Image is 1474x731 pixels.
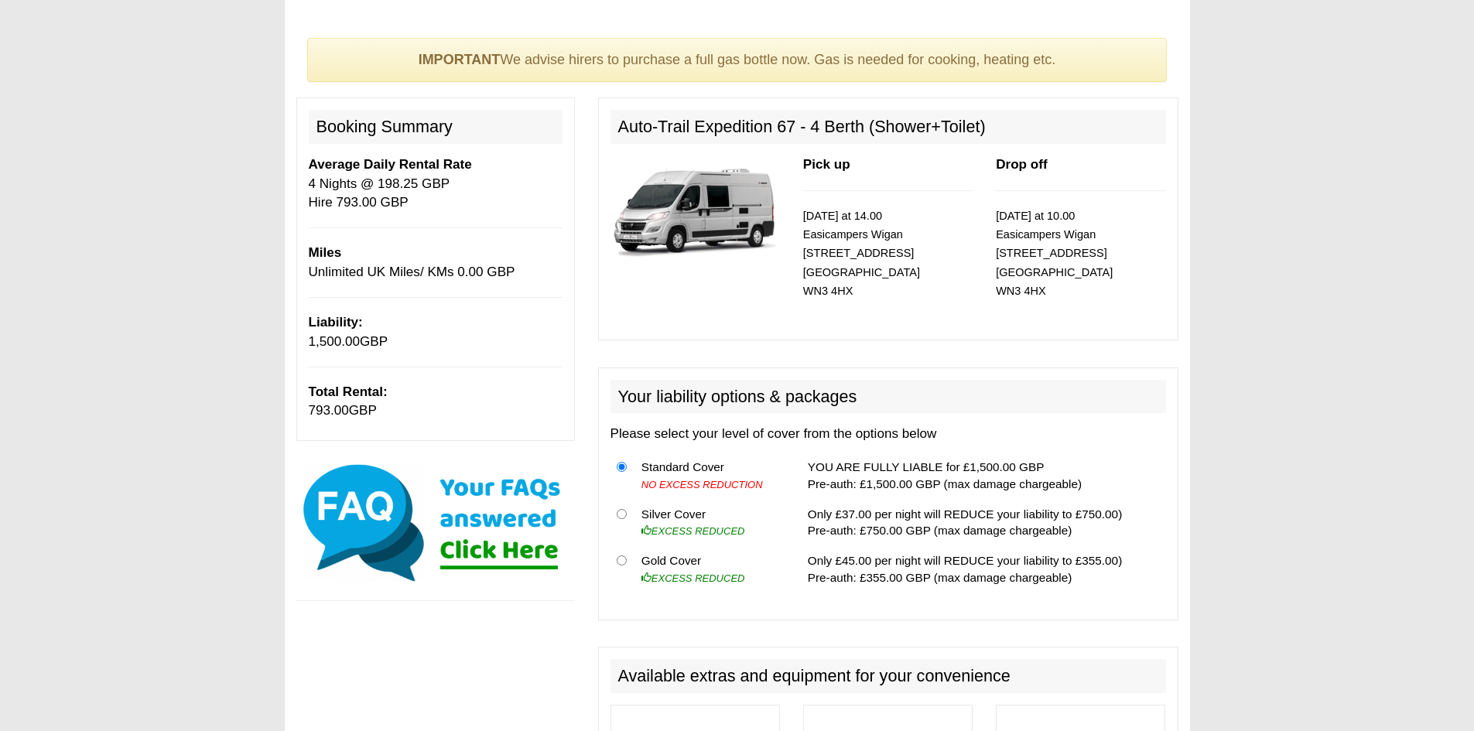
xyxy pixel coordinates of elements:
[610,110,1166,144] h2: Auto-Trail Expedition 67 - 4 Berth (Shower+Toilet)
[635,546,784,593] td: Gold Cover
[296,461,575,585] img: Click here for our most common FAQs
[641,479,763,490] i: NO EXCESS REDUCTION
[309,403,349,418] span: 793.00
[309,157,472,172] b: Average Daily Rental Rate
[996,210,1113,298] small: [DATE] at 10.00 Easicampers Wigan [STREET_ADDRESS] [GEOGRAPHIC_DATA] WN3 4HX
[309,313,563,351] p: GBP
[641,572,745,584] i: EXCESS REDUCED
[802,452,1166,499] td: YOU ARE FULLY LIABLE for £1,500.00 GBP Pre-auth: £1,500.00 GBP (max damage chargeable)
[635,452,784,499] td: Standard Cover
[610,425,1166,443] p: Please select your level of cover from the options below
[996,157,1047,172] b: Drop off
[309,383,563,421] p: GBP
[309,110,563,144] h2: Booking Summary
[803,210,920,298] small: [DATE] at 14.00 Easicampers Wigan [STREET_ADDRESS] [GEOGRAPHIC_DATA] WN3 4HX
[309,315,363,330] b: Liability:
[610,380,1166,414] h2: Your liability options & packages
[309,334,361,349] span: 1,500.00
[309,384,388,399] b: Total Rental:
[419,52,501,67] strong: IMPORTANT
[309,244,563,282] p: Unlimited UK Miles/ KMs 0.00 GBP
[803,157,850,172] b: Pick up
[635,499,784,546] td: Silver Cover
[641,525,745,537] i: EXCESS REDUCED
[309,155,563,212] p: 4 Nights @ 198.25 GBP Hire 793.00 GBP
[309,245,342,260] b: Miles
[802,546,1166,593] td: Only £45.00 per night will REDUCE your liability to £355.00) Pre-auth: £355.00 GBP (max damage ch...
[802,499,1166,546] td: Only £37.00 per night will REDUCE your liability to £750.00) Pre-auth: £750.00 GBP (max damage ch...
[610,155,780,265] img: 337.jpg
[307,38,1168,83] div: We advise hirers to purchase a full gas bottle now. Gas is needed for cooking, heating etc.
[610,659,1166,693] h2: Available extras and equipment for your convenience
